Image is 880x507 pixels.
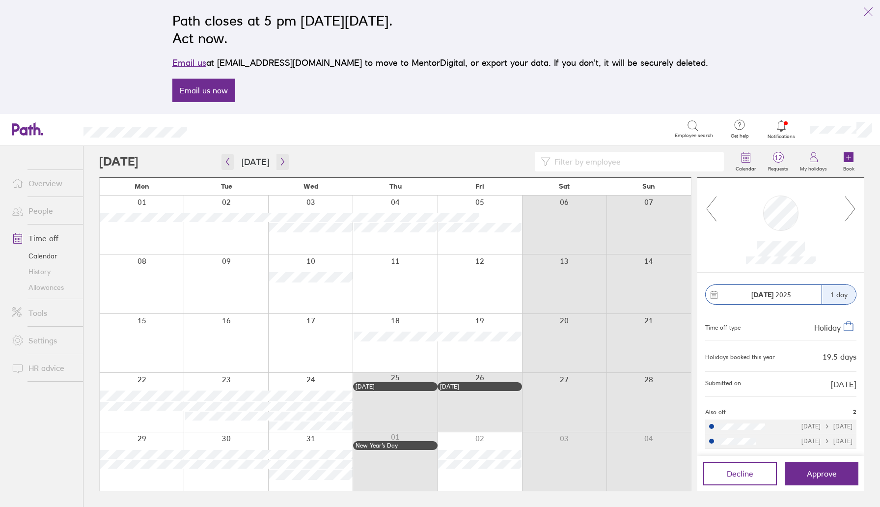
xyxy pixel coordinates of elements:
[4,264,83,280] a: History
[675,133,713,139] span: Employee search
[762,163,794,172] label: Requests
[214,124,239,133] div: Search
[751,290,773,299] strong: [DATE]
[172,12,708,47] h2: Path closes at 5 pm [DATE][DATE]. Act now.
[221,182,232,190] span: Tue
[730,163,762,172] label: Calendar
[389,182,402,190] span: Thu
[4,228,83,248] a: Time off
[727,469,753,478] span: Decline
[705,354,775,361] div: Holidays booked this year
[807,469,837,478] span: Approve
[4,303,83,323] a: Tools
[705,320,741,332] div: Time off type
[642,182,655,190] span: Sun
[172,57,206,68] a: Email us
[785,462,858,485] button: Approve
[751,291,791,299] span: 2025
[4,331,83,350] a: Settings
[724,133,756,139] span: Get help
[703,462,777,485] button: Decline
[762,154,794,162] span: 12
[475,182,484,190] span: Fri
[823,352,856,361] div: 19.5 days
[550,152,718,171] input: Filter by employee
[837,163,860,172] label: Book
[559,182,570,190] span: Sat
[356,383,435,390] div: [DATE]
[303,182,318,190] span: Wed
[705,380,741,389] span: Submitted on
[794,163,833,172] label: My holidays
[814,323,841,333] span: Holiday
[440,383,520,390] div: [DATE]
[705,409,726,416] span: Also off
[4,201,83,221] a: People
[234,154,277,170] button: [DATE]
[762,146,794,177] a: 12Requests
[853,409,856,416] span: 2
[794,146,833,177] a: My holidays
[4,358,83,378] a: HR advice
[356,442,435,449] div: New Year’s Day
[801,438,852,445] div: [DATE] [DATE]
[833,146,864,177] a: Book
[135,182,149,190] span: Mon
[172,79,235,102] a: Email us now
[831,380,856,389] span: [DATE]
[766,134,797,140] span: Notifications
[801,423,852,430] div: [DATE] [DATE]
[822,285,856,304] div: 1 day
[730,146,762,177] a: Calendar
[4,280,83,295] a: Allowances
[4,173,83,193] a: Overview
[172,56,708,70] p: at [EMAIL_ADDRESS][DOMAIN_NAME] to move to MentorDigital, or export your data. If you don’t, it w...
[4,248,83,264] a: Calendar
[766,119,797,140] a: Notifications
